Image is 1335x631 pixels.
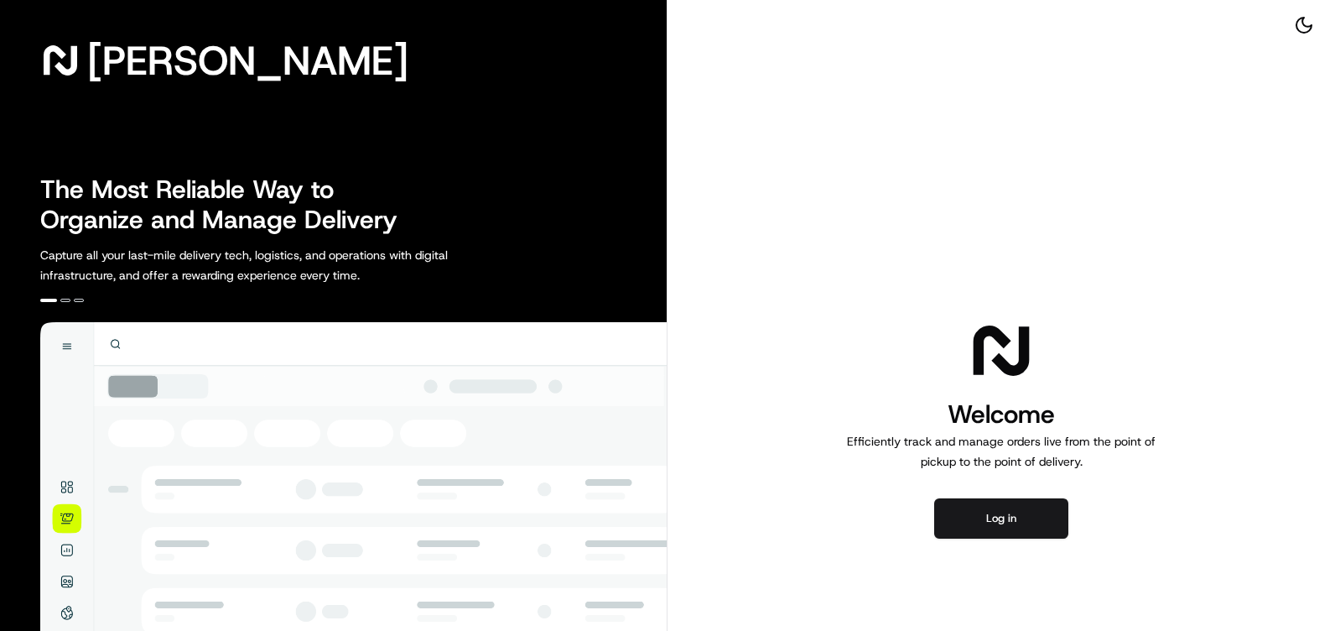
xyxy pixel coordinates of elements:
h1: Welcome [840,398,1162,431]
span: [PERSON_NAME] [87,44,408,77]
h2: The Most Reliable Way to Organize and Manage Delivery [40,175,416,235]
p: Efficiently track and manage orders live from the point of pickup to the point of delivery. [840,431,1162,472]
button: Log in [934,498,1068,539]
p: Capture all your last-mile delivery tech, logistics, and operations with digital infrastructure, ... [40,245,523,285]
